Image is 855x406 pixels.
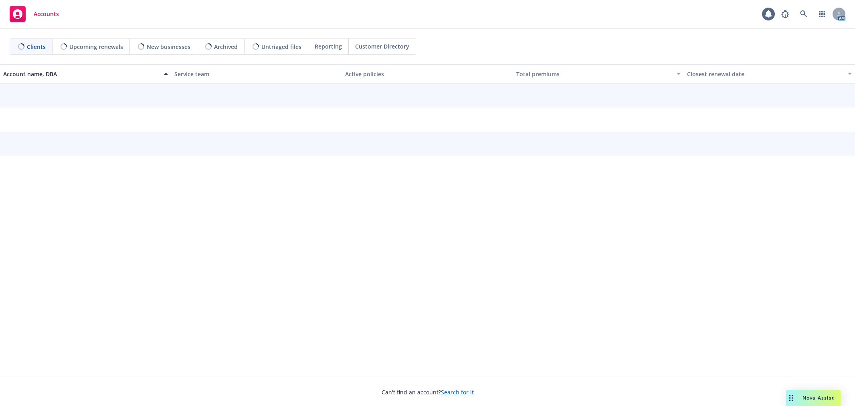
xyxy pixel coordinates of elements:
span: New businesses [147,43,190,51]
a: Switch app [814,6,830,22]
a: Report a Bug [777,6,793,22]
span: Customer Directory [355,42,409,51]
div: Total premiums [516,70,672,78]
button: Active policies [342,64,513,83]
span: Clients [27,43,46,51]
button: Total premiums [513,64,684,83]
div: Account name, DBA [3,70,159,78]
span: Can't find an account? [382,388,474,396]
span: Nova Assist [802,394,834,401]
div: Service team [174,70,339,78]
span: Reporting [315,42,342,51]
div: Drag to move [786,390,796,406]
span: Untriaged files [261,43,301,51]
span: Upcoming renewals [69,43,123,51]
button: Nova Assist [786,390,841,406]
a: Accounts [6,3,62,25]
span: Accounts [34,11,59,17]
button: Closest renewal date [684,64,855,83]
button: Service team [171,64,342,83]
span: Archived [214,43,238,51]
div: Active policies [345,70,510,78]
a: Search for it [441,388,474,396]
a: Search [796,6,812,22]
div: Closest renewal date [687,70,843,78]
